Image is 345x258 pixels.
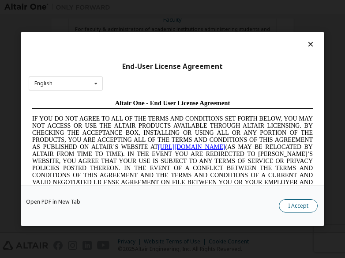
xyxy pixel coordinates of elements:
div: End-User License Agreement [29,62,316,71]
a: [URL][DOMAIN_NAME] [129,48,196,54]
a: Open PDF in New Tab [26,199,80,205]
span: Altair One - End User License Agreement [86,4,202,11]
div: English [34,81,52,86]
button: I Accept [279,199,318,212]
span: IF YOU DO NOT AGREE TO ALL OF THE TERMS AND CONDITIONS SET FORTH BELOW, YOU MAY NOT ACCESS OR USE... [4,19,284,118]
